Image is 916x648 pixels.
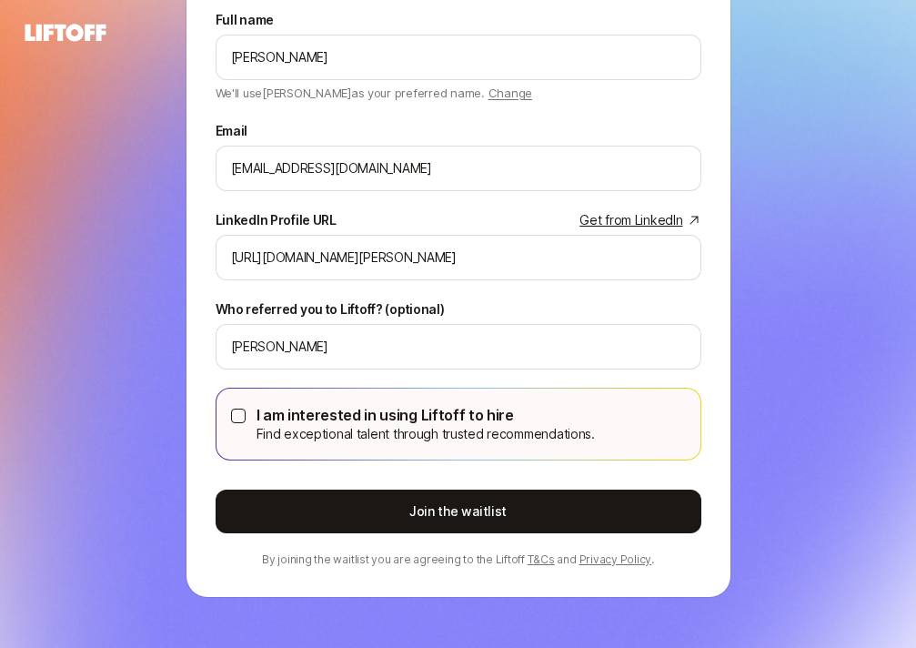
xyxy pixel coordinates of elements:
[257,423,595,445] p: Find exceptional talent through trusted recommendations.
[231,336,686,358] input: e.g. David Carder
[216,80,533,102] p: We'll use [PERSON_NAME] as your preferred name.
[231,247,686,268] input: e.g. https://www.linkedin.com/in/melanie-perkins
[257,403,595,427] p: I am interested in using Liftoff to hire
[216,552,701,568] p: By joining the waitlist you are agreeing to the Liftoff and .
[216,209,337,231] div: LinkedIn Profile URL
[216,299,445,320] label: Who referred you to Liftoff? (optional)
[488,86,532,100] span: Change
[216,490,701,533] button: Join the waitlist
[579,209,700,231] a: Get from LinkedIn
[528,552,555,566] a: T&Cs
[216,120,248,142] label: Email
[579,552,652,566] a: Privacy Policy
[231,46,686,68] input: e.g. Melanie Perkins
[216,9,274,31] label: Full name
[231,157,686,179] input: e.g. melanie@liftoff.xyz
[231,409,246,423] button: I am interested in using Liftoff to hireFind exceptional talent through trusted recommendations.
